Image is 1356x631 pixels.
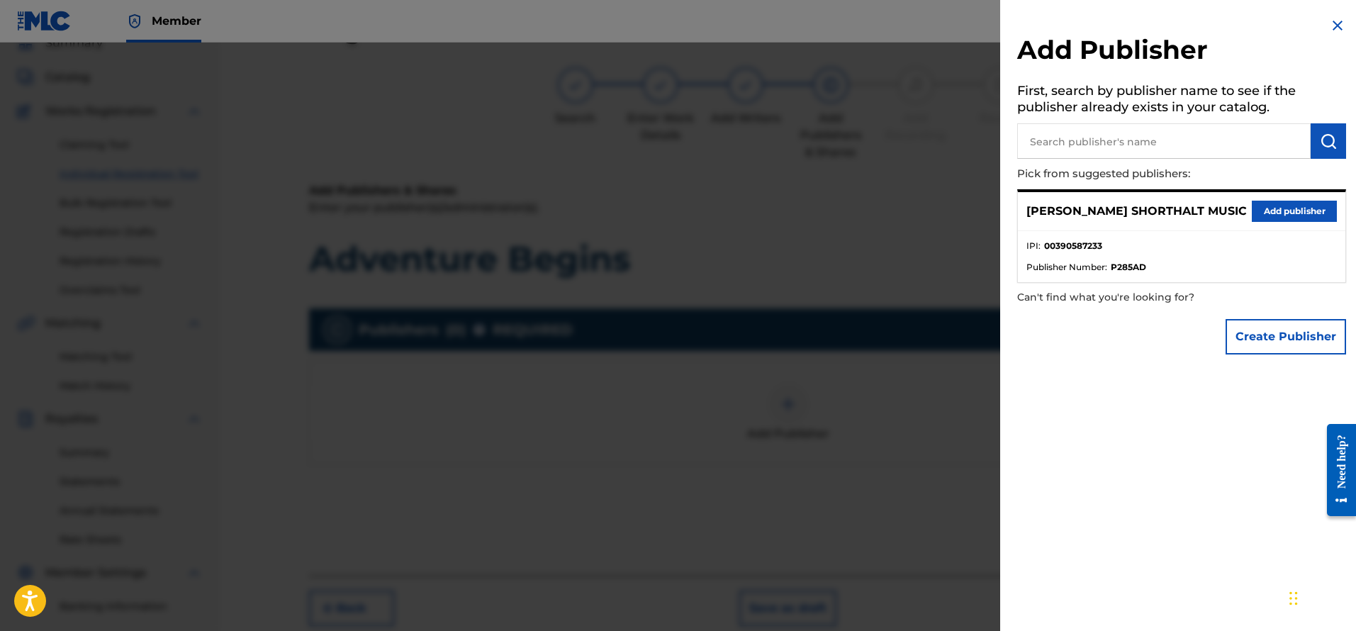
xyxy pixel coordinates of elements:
[1017,283,1265,312] p: Can't find what you're looking for?
[1026,240,1041,252] span: IPI :
[1289,577,1298,620] div: Drag
[1044,240,1102,252] strong: 00390587233
[1111,261,1146,274] strong: P285AD
[17,11,72,31] img: MLC Logo
[1226,319,1346,354] button: Create Publisher
[1017,159,1265,189] p: Pick from suggested publishers:
[1026,261,1107,274] span: Publisher Number :
[152,13,201,29] span: Member
[1017,34,1346,70] h2: Add Publisher
[1285,563,1356,631] iframe: Chat Widget
[1017,123,1311,159] input: Search publisher's name
[1017,79,1346,123] h5: First, search by publisher name to see if the publisher already exists in your catalog.
[1316,413,1356,527] iframe: Resource Center
[126,13,143,30] img: Top Rightsholder
[1026,203,1247,220] p: [PERSON_NAME] SHORTHALT MUSIC
[1252,201,1337,222] button: Add publisher
[1320,133,1337,150] img: Search Works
